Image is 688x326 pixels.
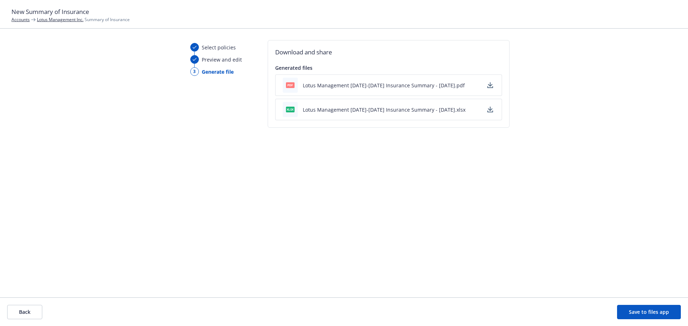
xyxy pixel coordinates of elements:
button: Lotus Management [DATE]-[DATE] Insurance Summary - [DATE].xlsx [303,106,465,113]
span: xlsx [286,107,295,112]
span: Generate file [202,68,234,76]
h1: New Summary of Insurance [11,7,677,16]
span: Summary of Insurance [37,16,130,23]
a: Accounts [11,16,30,23]
span: Select policies [202,44,236,51]
h2: Download and share [275,48,502,57]
button: Lotus Management [DATE]-[DATE] Insurance Summary - [DATE].pdf [303,82,465,89]
span: Preview and edit [202,56,242,63]
a: Lotus Management Inc. [37,16,83,23]
span: Generated files [275,64,312,71]
button: Back [7,305,42,319]
div: 3 [190,67,199,76]
span: pdf [286,82,295,88]
button: Save to files app [617,305,681,319]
